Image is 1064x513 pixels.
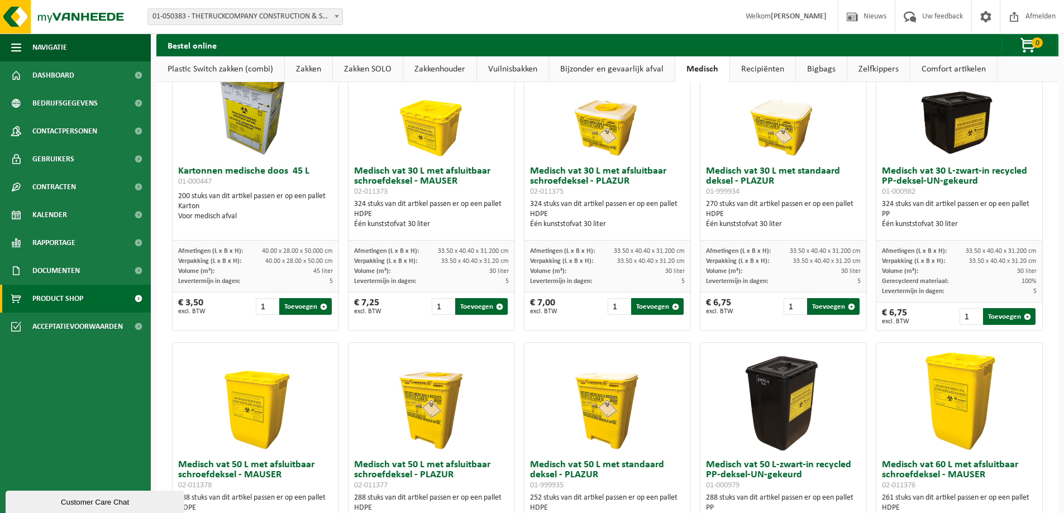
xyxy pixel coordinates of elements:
span: 33.50 x 40.40 x 31.20 cm [969,258,1037,265]
span: 33.50 x 40.40 x 31.200 cm [438,248,509,255]
div: 324 stuks van dit artikel passen er op een pallet [882,199,1037,229]
span: 02-011373 [354,188,388,196]
div: HDPE [706,209,861,219]
span: Levertermijn in dagen: [882,288,944,295]
span: 33.50 x 40.40 x 31.20 cm [441,258,509,265]
button: 0 [1001,34,1057,56]
a: Recipiënten [730,56,795,82]
button: Toevoegen [279,298,332,315]
span: Volume (m³): [530,268,566,275]
input: 1 [784,298,807,315]
div: 324 stuks van dit artikel passen er op een pallet [530,199,685,229]
h3: Medisch vat 50 L-zwart-in recycled PP-deksel-UN-gekeurd [706,460,861,490]
span: 01-000982 [882,188,915,196]
h2: Bestel online [156,34,228,56]
span: 45 liter [313,268,333,275]
span: Bedrijfsgegevens [32,89,98,117]
span: Levertermijn in dagen: [354,278,416,285]
span: 30 liter [665,268,685,275]
input: 1 [256,298,279,315]
div: HDPE [882,503,1037,513]
input: 1 [432,298,455,315]
a: Bigbags [796,56,847,82]
a: Bijzonder en gevaarlijk afval [549,56,675,82]
span: 01-999935 [530,481,564,490]
span: 5 [681,278,685,285]
span: Acceptatievoorwaarden [32,313,123,341]
div: PP [882,209,1037,219]
span: Verpakking (L x B x H): [178,258,241,265]
span: Afmetingen (L x B x H): [882,248,947,255]
img: 01-000982 [904,49,1015,161]
span: 02-011378 [178,481,212,490]
div: Één kunststofvat 30 liter [530,219,685,229]
div: Voor medisch afval [178,212,333,222]
h3: Medisch vat 30 L met afsluitbaar schroefdeksel - PLAZUR [530,166,685,196]
div: HDPE [530,209,685,219]
div: Één kunststofvat 30 liter [882,219,1037,229]
img: 01-999935 [552,343,664,454]
span: 0 [1032,37,1043,48]
div: 200 stuks van dit artikel passen er op een pallet [178,191,333,222]
span: 33.50 x 40.40 x 31.20 cm [617,258,685,265]
span: Verpakking (L x B x H): [354,258,417,265]
h3: Medisch vat 30 L-zwart-in recycled PP-deksel-UN-gekeurd [882,166,1037,196]
div: PP [706,503,861,513]
span: 5 [857,278,861,285]
span: 33.50 x 40.40 x 31.20 cm [793,258,861,265]
span: 33.50 x 40.40 x 31.200 cm [614,248,685,255]
span: Dashboard [32,61,74,89]
span: Afmetingen (L x B x H): [706,248,771,255]
img: 02-011377 [376,343,488,454]
a: Zakken SOLO [333,56,403,82]
div: Één kunststofvat 30 liter [706,219,861,229]
div: 270 stuks van dit artikel passen er op een pallet [706,199,861,229]
span: 100% [1022,278,1037,285]
span: 02-011375 [530,188,564,196]
a: Medisch [675,56,729,82]
img: 02-011378 [200,343,312,454]
a: Comfort artikelen [910,56,997,82]
div: HDPE [354,209,509,219]
div: HDPE [530,503,685,513]
span: 5 [1033,288,1037,295]
span: Volume (m³): [354,268,390,275]
span: Volume (m³): [706,268,742,275]
h3: Medisch vat 50 L met afsluitbaar schroefdeksel - PLAZUR [354,460,509,490]
span: 01-000979 [706,481,739,490]
span: 30 liter [489,268,509,275]
button: Toevoegen [983,308,1036,325]
span: 5 [505,278,509,285]
span: Afmetingen (L x B x H): [530,248,595,255]
span: Gerecycleerd materiaal: [882,278,948,285]
div: Één kunststofvat 30 liter [354,219,509,229]
h3: Medisch vat 50 L met standaard deksel - PLAZUR [530,460,685,490]
span: excl. BTW [706,308,733,315]
img: 01-000447 [200,49,312,161]
span: Afmetingen (L x B x H): [178,248,243,255]
span: excl. BTW [178,308,206,315]
span: Afmetingen (L x B x H): [354,248,419,255]
div: 324 stuks van dit artikel passen er op een pallet [354,199,509,229]
a: Plastic Switch zakken (combi) [156,56,284,82]
span: 01-050383 - THETRUCKCOMPANY CONSTRUCTION & SERVICE - GITS [147,8,343,25]
span: excl. BTW [882,318,909,325]
h3: Medisch vat 30 L met standaard deksel - PLAZUR [706,166,861,196]
span: Product Shop [32,285,83,313]
a: Zakkenhouder [403,56,476,82]
span: Rapportage [32,229,75,257]
iframe: chat widget [6,488,187,513]
span: 33.50 x 40.40 x 31.200 cm [790,248,861,255]
span: Verpakking (L x B x H): [882,258,945,265]
img: 01-999934 [728,49,839,161]
a: Vuilnisbakken [477,56,548,82]
button: Toevoegen [807,298,860,315]
input: 1 [608,298,631,315]
button: Toevoegen [631,298,684,315]
span: Verpakking (L x B x H): [706,258,769,265]
span: excl. BTW [530,308,557,315]
span: 01-050383 - THETRUCKCOMPANY CONSTRUCTION & SERVICE - GITS [148,9,342,25]
a: Zelfkippers [847,56,910,82]
span: 30 liter [841,268,861,275]
div: € 7,25 [354,298,381,315]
